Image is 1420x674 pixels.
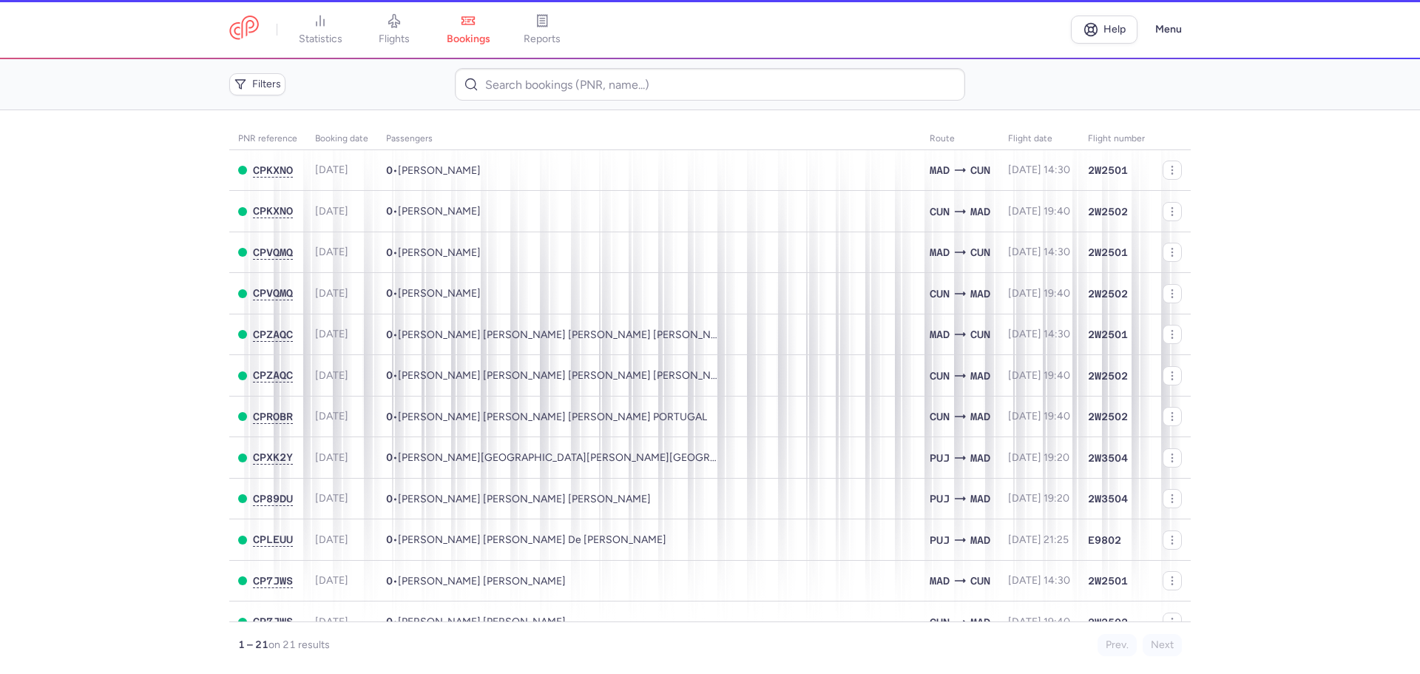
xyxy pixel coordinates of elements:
[377,128,921,150] th: Passengers
[386,451,393,463] span: 0
[386,328,393,340] span: 0
[386,411,707,423] span: •
[386,493,651,505] span: •
[1143,634,1182,656] button: Next
[299,33,342,46] span: statistics
[315,205,348,218] span: [DATE]
[1088,451,1128,465] span: 2W3504
[253,411,293,423] button: CPROBR
[930,326,950,343] span: MAD
[930,368,950,384] span: CUN
[315,369,348,382] span: [DATE]
[253,164,293,176] span: CPKXNO
[253,451,293,463] span: CPXK2Y
[1008,492,1069,505] span: [DATE] 19:20
[1088,245,1128,260] span: 2W2501
[1088,327,1128,342] span: 2W2501
[1008,287,1070,300] span: [DATE] 19:40
[253,493,293,505] span: CP89DU
[253,411,293,422] span: CPROBR
[1088,368,1128,383] span: 2W2502
[1008,451,1069,464] span: [DATE] 19:20
[447,33,490,46] span: bookings
[930,203,950,220] span: CUN
[1079,128,1154,150] th: Flight number
[1008,410,1070,422] span: [DATE] 19:40
[238,638,268,651] strong: 1 – 21
[253,205,293,218] button: CPKXNO
[398,246,481,259] span: Manuel MAGADAN
[253,616,293,628] button: CP7JWS
[970,408,990,425] span: MAD
[970,573,990,589] span: CUN
[1071,16,1137,44] a: Help
[386,616,393,627] span: 0
[1008,164,1070,176] span: [DATE] 14:30
[386,369,719,382] span: •
[1008,533,1069,546] span: [DATE] 21:25
[970,286,990,302] span: MAD
[386,287,393,299] span: 0
[253,246,293,258] span: CPVQMQ
[253,328,293,341] button: CPZAQC
[1088,615,1128,630] span: 2W2502
[386,287,481,300] span: •
[999,128,1079,150] th: flight date
[930,491,950,507] span: PUJ
[1098,634,1137,656] button: Prev.
[229,128,306,150] th: PNR reference
[970,326,990,343] span: CUN
[386,411,393,422] span: 0
[970,491,990,507] span: MAD
[229,73,285,95] button: Filters
[315,451,348,464] span: [DATE]
[386,328,719,341] span: •
[970,614,990,630] span: MAD
[253,575,293,587] button: CP7JWS
[253,246,293,259] button: CPVQMQ
[1008,328,1070,340] span: [DATE] 14:30
[315,533,348,546] span: [DATE]
[524,33,561,46] span: reports
[386,533,666,546] span: •
[970,532,990,548] span: MAD
[253,369,293,382] button: CPZAQC
[398,287,481,300] span: Manuel MAGADAN
[1088,409,1128,424] span: 2W2502
[253,451,293,464] button: CPXK2Y
[253,287,293,299] span: CPVQMQ
[253,164,293,177] button: CPKXNO
[398,533,666,546] span: Alejandro SANCHEZ BEJERANO, Maria De Nazaret VARGAS URENA
[970,450,990,466] span: MAD
[386,575,393,587] span: 0
[970,244,990,260] span: CUN
[386,246,481,259] span: •
[306,128,377,150] th: Booking date
[315,492,348,505] span: [DATE]
[970,162,990,178] span: CUN
[268,638,330,651] span: on 21 results
[283,13,357,46] a: statistics
[315,246,348,258] span: [DATE]
[1008,616,1070,628] span: [DATE] 19:40
[398,164,481,177] span: Cesar PALACIOS ARANA
[386,164,481,177] span: •
[1088,491,1128,506] span: 2W3504
[252,78,281,90] span: Filters
[1008,246,1070,258] span: [DATE] 14:30
[1146,16,1191,44] button: Menu
[921,128,999,150] th: Route
[386,493,393,505] span: 0
[970,203,990,220] span: MAD
[1008,369,1070,382] span: [DATE] 19:40
[315,410,348,422] span: [DATE]
[930,286,950,302] span: CUN
[930,408,950,425] span: CUN
[315,574,348,587] span: [DATE]
[930,162,950,178] span: MAD
[505,13,579,46] a: reports
[398,328,736,341] span: Arturo MUNOZ BOTELLO, Melissa Lizbeth GARCIA MEZA
[1088,204,1128,219] span: 2W2502
[386,246,393,258] span: 0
